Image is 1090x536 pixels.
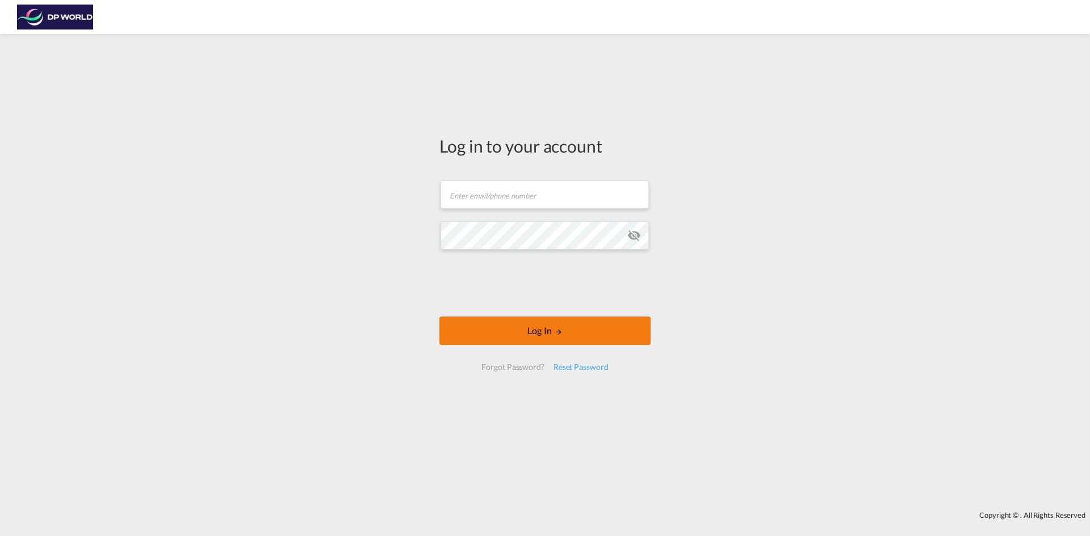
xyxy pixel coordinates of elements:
[459,261,631,305] iframe: reCAPTCHA
[17,5,94,30] img: c08ca190194411f088ed0f3ba295208c.png
[627,229,641,242] md-icon: icon-eye-off
[439,134,651,158] div: Log in to your account
[439,316,651,345] button: LOGIN
[477,357,548,377] div: Forgot Password?
[549,357,613,377] div: Reset Password
[441,180,649,209] input: Enter email/phone number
